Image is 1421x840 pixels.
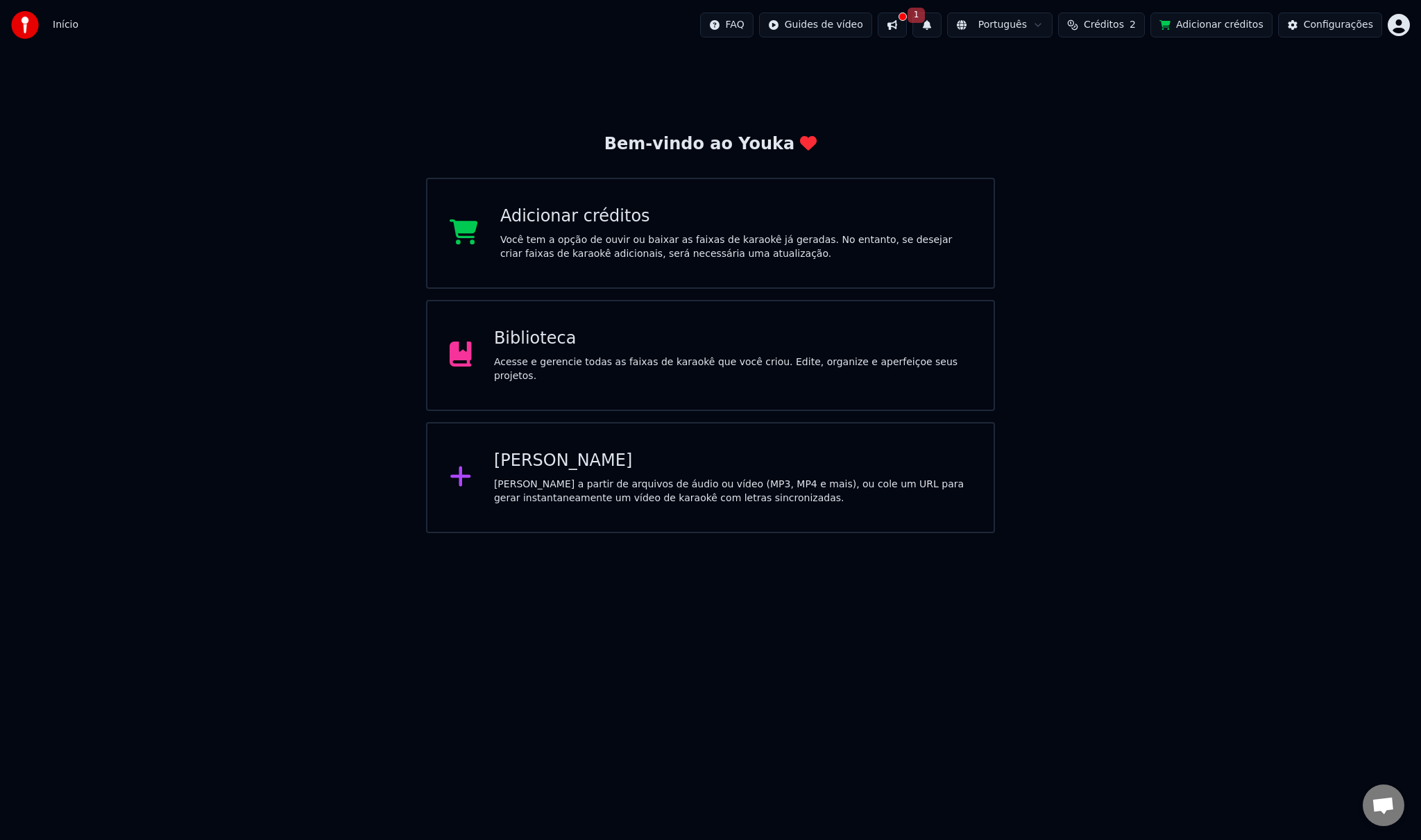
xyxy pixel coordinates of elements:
[908,8,926,23] span: 1
[494,328,971,350] div: Biblioteca
[604,133,817,156] div: Bem-vindo ao Youka
[500,205,971,228] div: Adicionar créditos
[1084,18,1124,32] span: Créditos
[53,18,78,32] nav: breadcrumb
[912,12,942,37] button: 1
[1304,18,1373,32] div: Configurações
[500,233,971,261] div: Você tem a opção de ouvir ou baixar as faixas de karaokê já geradas. No entanto, se desejar criar...
[1058,12,1145,37] button: Créditos2
[53,18,78,32] span: Início
[1150,12,1273,37] button: Adicionar créditos
[1278,12,1382,37] button: Configurações
[11,11,39,39] img: youka
[1130,18,1136,32] span: 2
[494,355,971,383] div: Acesse e gerencie todas as faixas de karaokê que você criou. Edite, organize e aperfeiçoe seus pr...
[1363,784,1404,826] a: Conversa aberta
[700,12,754,37] button: FAQ
[494,478,971,505] div: [PERSON_NAME] a partir de arquivos de áudio ou vídeo (MP3, MP4 e mais), ou cole um URL para gerar...
[494,450,971,472] div: [PERSON_NAME]
[759,12,872,37] button: Guides de vídeo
